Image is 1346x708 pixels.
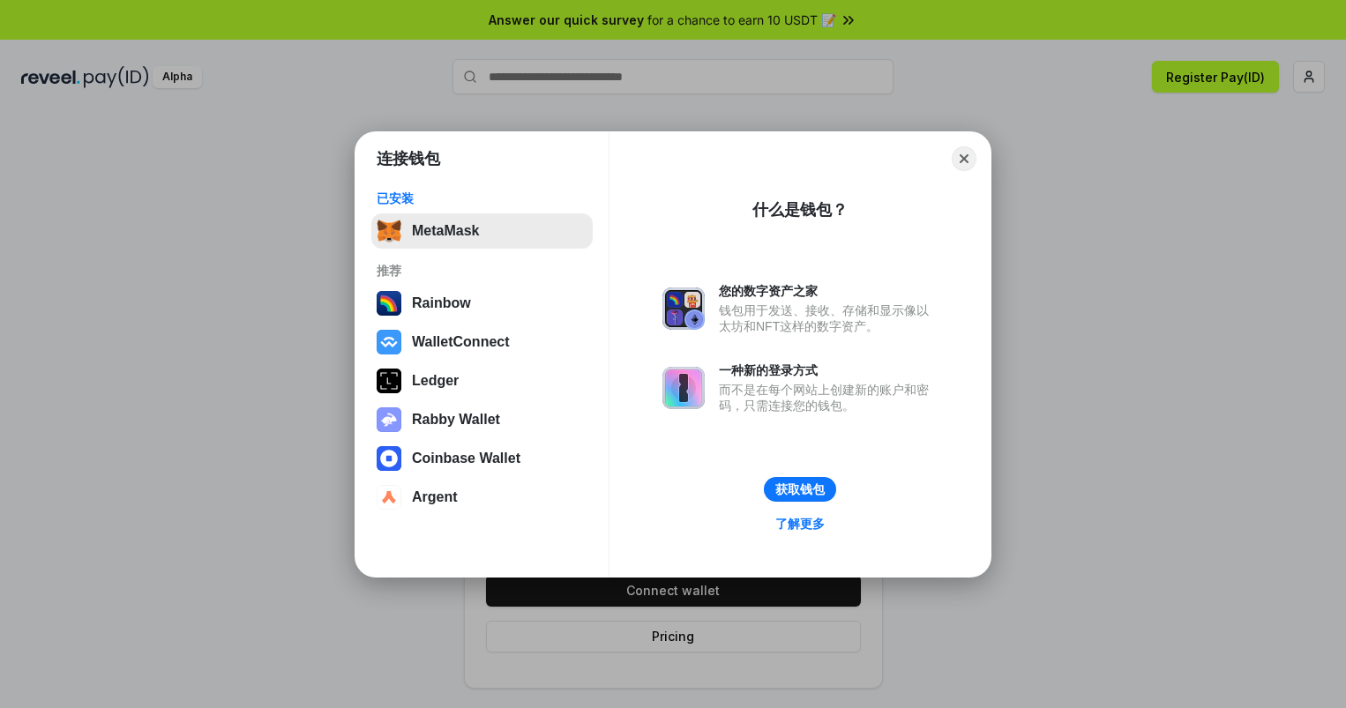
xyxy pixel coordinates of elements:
div: 什么是钱包？ [752,199,848,220]
div: Argent [412,489,458,505]
div: 钱包用于发送、接收、存储和显示像以太坊和NFT这样的数字资产。 [719,302,938,334]
a: 了解更多 [765,512,835,535]
img: svg+xml,%3Csvg%20xmlns%3D%22http%3A%2F%2Fwww.w3.org%2F2000%2Fsvg%22%20fill%3D%22none%22%20viewBox... [662,287,705,330]
div: Rainbow [412,295,471,311]
button: Rainbow [371,286,593,321]
button: Argent [371,480,593,515]
button: 获取钱包 [764,477,836,502]
div: 了解更多 [775,516,825,532]
div: Coinbase Wallet [412,451,520,466]
img: svg+xml,%3Csvg%20fill%3D%22none%22%20height%3D%2233%22%20viewBox%3D%220%200%2035%2033%22%20width%... [377,219,401,243]
h1: 连接钱包 [377,148,440,169]
img: svg+xml,%3Csvg%20width%3D%2228%22%20height%3D%2228%22%20viewBox%3D%220%200%2028%2028%22%20fill%3D... [377,330,401,354]
div: 而不是在每个网站上创建新的账户和密码，只需连接您的钱包。 [719,382,938,414]
div: WalletConnect [412,334,510,350]
button: Rabby Wallet [371,402,593,437]
div: 已安装 [377,190,587,206]
div: 推荐 [377,263,587,279]
div: Ledger [412,373,459,389]
button: WalletConnect [371,324,593,360]
div: 一种新的登录方式 [719,362,938,378]
img: svg+xml,%3Csvg%20xmlns%3D%22http%3A%2F%2Fwww.w3.org%2F2000%2Fsvg%22%20fill%3D%22none%22%20viewBox... [662,367,705,409]
img: svg+xml,%3Csvg%20xmlns%3D%22http%3A%2F%2Fwww.w3.org%2F2000%2Fsvg%22%20width%3D%2228%22%20height%3... [377,369,401,393]
div: MetaMask [412,223,479,239]
img: svg+xml,%3Csvg%20width%3D%2228%22%20height%3D%2228%22%20viewBox%3D%220%200%2028%2028%22%20fill%3D... [377,485,401,510]
img: svg+xml,%3Csvg%20width%3D%2228%22%20height%3D%2228%22%20viewBox%3D%220%200%2028%2028%22%20fill%3D... [377,446,401,471]
div: 您的数字资产之家 [719,283,938,299]
img: svg+xml,%3Csvg%20width%3D%22120%22%20height%3D%22120%22%20viewBox%3D%220%200%20120%20120%22%20fil... [377,291,401,316]
img: svg+xml,%3Csvg%20xmlns%3D%22http%3A%2F%2Fwww.w3.org%2F2000%2Fsvg%22%20fill%3D%22none%22%20viewBox... [377,407,401,432]
button: Ledger [371,363,593,399]
div: 获取钱包 [775,481,825,497]
div: Rabby Wallet [412,412,500,428]
button: Close [952,146,976,171]
button: Coinbase Wallet [371,441,593,476]
button: MetaMask [371,213,593,249]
